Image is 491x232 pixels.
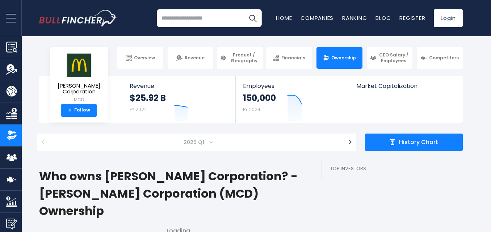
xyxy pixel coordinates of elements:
[349,76,462,102] a: Market Capitalization
[185,55,205,61] span: Revenue
[429,55,459,61] span: Competitors
[390,139,395,145] img: history chart
[6,130,17,141] img: Ownership
[53,134,340,151] span: 2025 Q1
[68,107,72,114] strong: +
[130,92,166,104] strong: $25.92 B
[228,52,260,63] span: Product / Geography
[244,9,262,27] button: Search
[243,106,260,113] small: FY 2024
[39,10,117,26] img: bullfincher logo
[56,83,102,95] span: [PERSON_NAME] Corporation
[117,47,163,69] a: Overview
[331,55,356,61] span: Ownership
[281,55,305,61] span: Financials
[399,14,425,22] a: Register
[378,52,410,63] span: CEO Salary / Employees
[342,14,367,22] a: Ranking
[130,106,147,113] small: FY 2024
[56,97,102,103] small: MCD
[168,47,214,69] a: Revenue
[39,10,117,26] a: Go to homepage
[61,104,97,117] a: +Follow
[375,14,391,22] a: Blog
[37,134,49,151] button: <
[367,47,413,69] a: CEO Salary / Employees
[417,47,463,69] a: Competitors
[356,83,455,89] span: Market Capitalization
[134,55,155,61] span: Overview
[181,137,209,147] span: 2025 Q1
[55,53,102,104] a: [PERSON_NAME] Corporation MCD
[316,47,362,69] a: Ownership
[344,134,356,151] button: >
[243,92,276,104] strong: 150,000
[276,14,292,22] a: Home
[39,168,322,220] h1: Who owns [PERSON_NAME] Corporation? - [PERSON_NAME] Corporation (MCD) Ownership
[322,160,463,178] h2: Top Investors
[434,9,463,27] a: Login
[236,76,348,123] a: Employees 150,000 FY 2024
[399,139,438,146] span: History Chart
[301,14,333,22] a: Companies
[243,83,341,89] span: Employees
[130,83,228,89] span: Revenue
[266,47,312,69] a: Financials
[122,76,236,123] a: Revenue $25.92 B FY 2024
[217,47,263,69] a: Product / Geography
